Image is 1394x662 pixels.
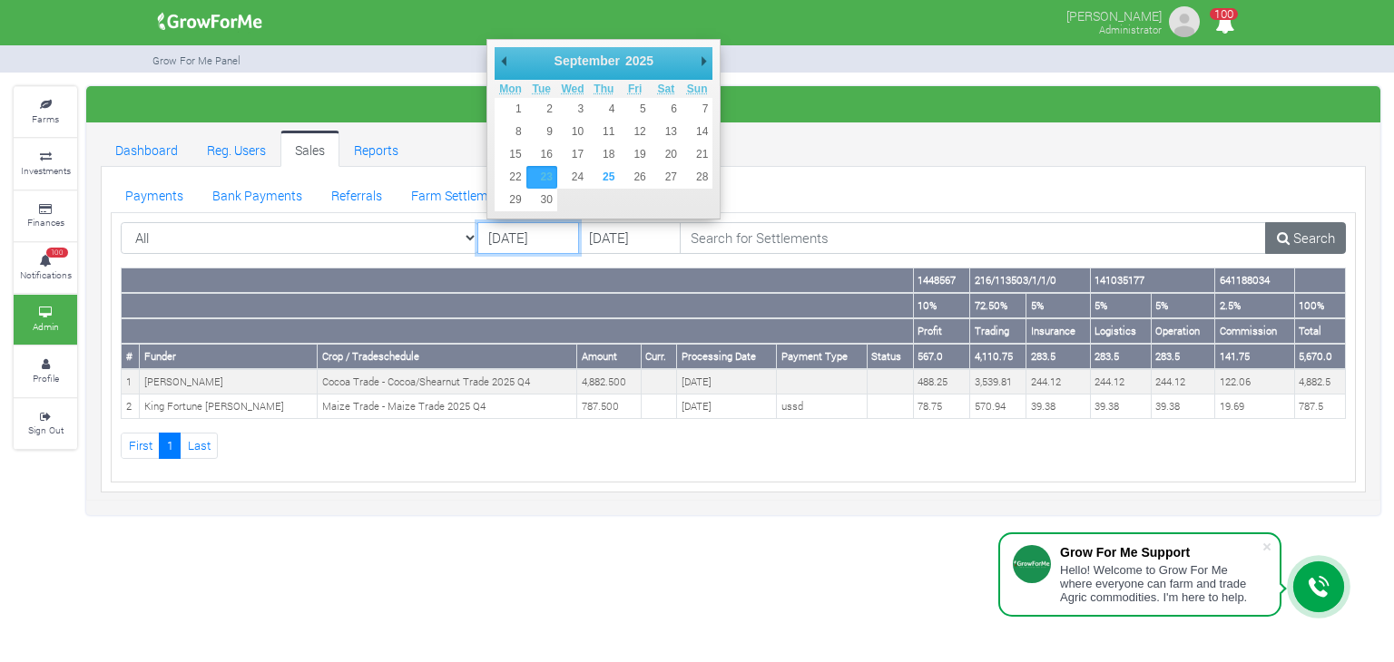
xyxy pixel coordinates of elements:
[619,98,650,121] button: 5
[121,433,1346,459] nav: Page Navigation
[111,176,198,212] a: Payments
[970,293,1026,318] th: 72.50%
[152,4,269,40] img: growforme image
[677,369,777,394] td: [DATE]
[14,295,77,345] a: Admin
[477,222,580,255] input: DD/MM/YYYY
[594,83,614,95] abbr: Thursday
[140,369,318,394] td: [PERSON_NAME]
[121,433,160,459] a: First
[1026,394,1091,419] td: 39.38
[46,248,68,258] span: 100
[577,344,642,369] th: Amount
[495,143,525,166] button: 15
[1265,222,1346,255] a: Search
[577,394,642,419] td: 787.500
[122,344,140,369] th: #
[623,47,656,74] div: 2025
[526,143,557,166] button: 16
[1090,293,1151,318] th: 5%
[777,344,867,369] th: Payment Type
[970,394,1026,419] td: 570.94
[1026,318,1091,344] th: Insurance
[526,121,557,143] button: 9
[1294,394,1345,419] td: 787.5
[557,143,588,166] button: 17
[1207,4,1242,44] i: Notifications
[499,83,522,95] abbr: Monday
[495,166,525,189] button: 22
[680,222,1267,255] input: Search for Settlements
[677,344,777,369] th: Processing Date
[677,394,777,419] td: [DATE]
[628,83,642,95] abbr: Friday
[651,98,682,121] button: 6
[33,320,59,333] small: Admin
[317,176,397,212] a: Referrals
[1207,17,1242,34] a: 100
[1090,369,1151,394] td: 244.12
[619,121,650,143] button: 12
[14,243,77,293] a: 100 Notifications
[526,166,557,189] button: 23
[867,344,913,369] th: Status
[913,268,969,293] th: 1448567
[526,189,557,211] button: 30
[1060,563,1261,604] div: Hello! Welcome to Grow For Me where everyone can farm and trade Agric commodities. I'm here to help.
[651,166,682,189] button: 27
[122,394,140,419] td: 2
[578,222,681,255] input: DD/MM/YYYY
[557,98,588,121] button: 3
[913,293,969,318] th: 10%
[1294,318,1345,344] th: Total
[14,87,77,137] a: Farms
[397,176,527,212] a: Farm Settlements
[495,47,513,74] button: Previous Month
[318,344,577,369] th: Crop / Tradeschedule
[913,344,969,369] th: 567.0
[658,83,675,95] abbr: Saturday
[588,121,619,143] button: 11
[913,318,969,344] th: Profit
[318,369,577,394] td: Cocoa Trade - Cocoa/Shearnut Trade 2025 Q4
[682,143,712,166] button: 21
[1151,394,1215,419] td: 39.38
[1215,318,1294,344] th: Commission
[1215,344,1294,369] th: 141.75
[533,83,551,95] abbr: Tuesday
[280,131,339,167] a: Sales
[588,143,619,166] button: 18
[651,121,682,143] button: 13
[1090,344,1151,369] th: 283.5
[140,394,318,419] td: King Fortune [PERSON_NAME]
[495,189,525,211] button: 29
[14,399,77,449] a: Sign Out
[970,369,1026,394] td: 3,539.81
[1166,4,1203,40] img: growforme image
[694,47,712,74] button: Next Month
[1210,8,1238,20] span: 100
[1066,4,1162,25] p: [PERSON_NAME]
[552,47,623,74] div: September
[682,98,712,121] button: 7
[1151,344,1215,369] th: 283.5
[495,121,525,143] button: 8
[1215,369,1294,394] td: 122.06
[777,394,867,419] td: ussd
[32,112,59,125] small: Farms
[14,139,77,189] a: Investments
[1294,344,1345,369] th: 5,670.0
[1151,369,1215,394] td: 244.12
[101,131,192,167] a: Dashboard
[122,369,140,394] td: 1
[561,83,584,95] abbr: Wednesday
[687,83,708,95] abbr: Sunday
[28,423,64,436] small: Sign Out
[14,346,77,396] a: Profile
[1215,293,1294,318] th: 2.5%
[339,131,413,167] a: Reports
[557,166,588,189] button: 24
[913,369,969,394] td: 488.25
[180,433,218,459] a: Last
[1026,369,1091,394] td: 244.12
